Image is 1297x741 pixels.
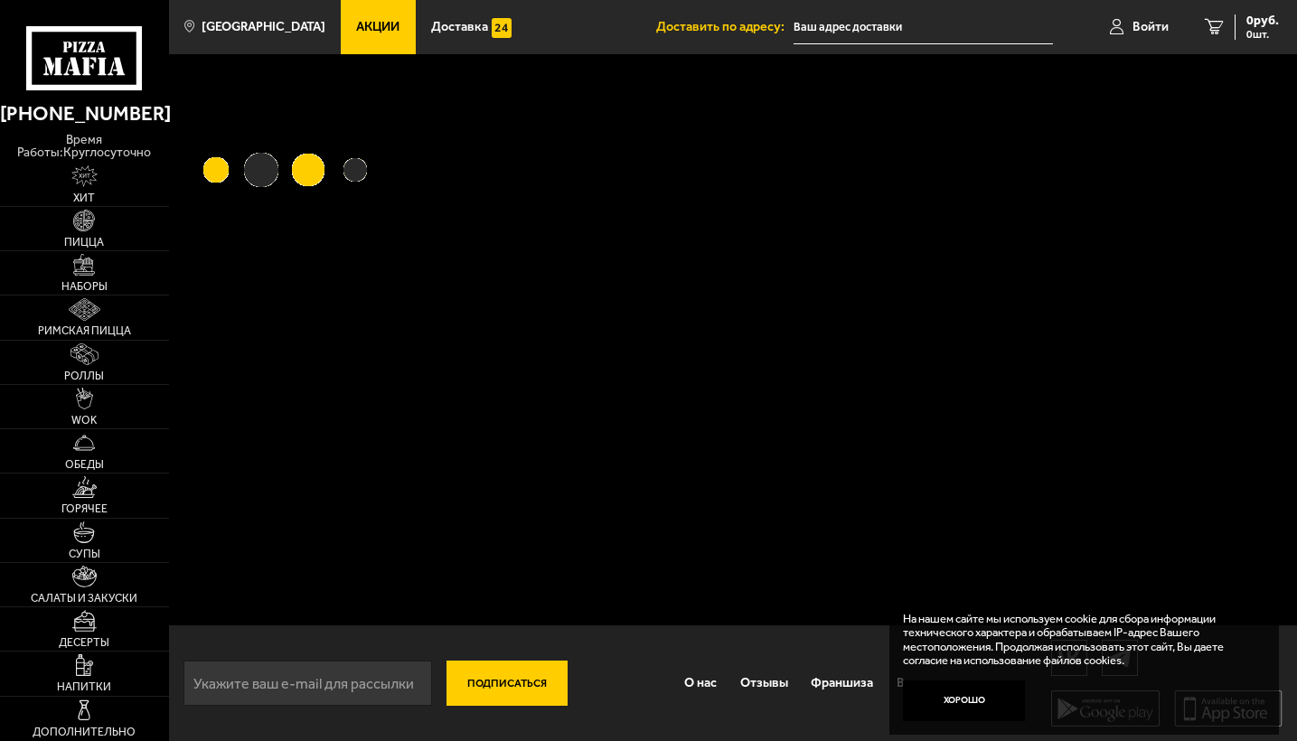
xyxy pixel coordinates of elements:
[885,661,964,706] a: Вакансии
[59,637,109,648] span: Десерты
[202,21,325,33] span: [GEOGRAPHIC_DATA]
[794,11,1053,44] input: Ваш адрес доставки
[728,661,800,706] a: Отзывы
[656,21,794,33] span: Доставить по адресу:
[64,237,104,248] span: Пицца
[903,680,1025,721] button: Хорошо
[903,612,1255,668] p: На нашем сайте мы используем cookie для сбора информации технического характера и обрабатываем IP...
[73,192,95,203] span: Хит
[1246,14,1279,27] span: 0 руб.
[33,727,136,737] span: Дополнительно
[1246,29,1279,40] span: 0 шт.
[492,18,512,38] img: 15daf4d41897b9f0e9f617042186c801.svg
[356,21,399,33] span: Акции
[169,54,400,286] img: Loading
[65,459,104,470] span: Обеды
[71,415,97,426] span: WOK
[672,661,728,706] a: О нас
[446,661,569,706] button: Подписаться
[61,281,108,292] span: Наборы
[69,549,100,559] span: Супы
[64,370,104,381] span: Роллы
[31,593,137,604] span: Салаты и закуски
[1133,21,1169,33] span: Войти
[183,661,432,706] input: Укажите ваш e-mail для рассылки
[61,503,108,514] span: Горячее
[38,325,131,336] span: Римская пицца
[431,21,488,33] span: Доставка
[57,681,111,692] span: Напитки
[800,661,886,706] a: Франшиза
